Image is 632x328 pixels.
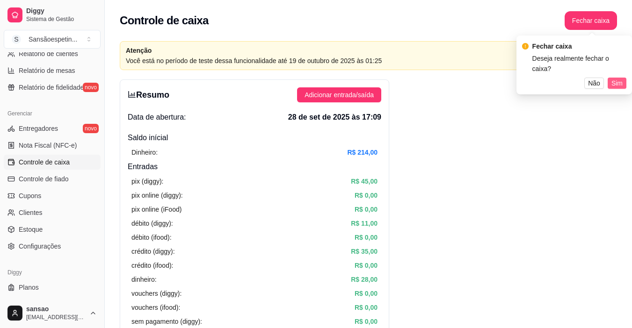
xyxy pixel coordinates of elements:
[355,204,378,214] article: R$ 0,00
[19,83,84,92] span: Relatório de fidelidade
[288,112,381,123] span: 28 de set de 2025 às 17:09
[4,265,101,280] div: Diggy
[131,316,202,327] article: sem pagamento (diggy):
[355,288,378,299] article: R$ 0,00
[4,106,101,121] div: Gerenciar
[19,141,77,150] span: Nota Fiscal (NFC-e)
[131,246,175,257] article: crédito (diggy):
[522,43,529,50] span: exclamation-circle
[4,30,101,49] button: Select a team
[131,302,180,313] article: vouchers (ifood):
[4,138,101,153] a: Nota Fiscal (NFC-e)
[128,132,381,143] h4: Saldo inícial
[351,274,378,285] article: R$ 28,00
[4,46,101,61] a: Relatório de clientes
[26,305,86,314] span: sansao
[297,87,381,102] button: Adicionar entrada/saída
[29,35,77,44] div: Sansãoespetin ...
[19,225,43,234] span: Estoque
[4,171,101,186] a: Controle de fiado
[126,56,565,66] article: Você está no período de teste dessa funcionalidade até 19 de outubro de 2025 às 01:25
[305,90,374,100] span: Adicionar entrada/saída
[4,205,101,220] a: Clientes
[26,314,86,321] span: [EMAIL_ADDRESS][DOMAIN_NAME]
[19,283,39,292] span: Planos
[584,78,604,89] button: Não
[4,222,101,237] a: Estoque
[26,7,97,15] span: Diggy
[19,66,75,75] span: Relatório de mesas
[128,161,381,172] h4: Entradas
[19,124,58,133] span: Entregadores
[347,147,378,157] article: R$ 214,00
[4,155,101,170] a: Controle de caixa
[128,112,186,123] span: Data de abertura:
[19,242,61,251] span: Configurações
[611,78,623,88] span: Sim
[608,78,626,89] button: Sim
[19,174,69,184] span: Controle de fiado
[4,63,101,78] a: Relatório de mesas
[4,239,101,254] a: Configurações
[588,78,600,88] span: Não
[4,121,101,136] a: Entregadoresnovo
[120,13,209,28] h2: Controle de caixa
[532,41,626,51] div: Fechar caixa
[565,11,617,30] button: Fechar caixa
[351,218,378,228] article: R$ 11,00
[131,218,173,228] article: débito (diggy):
[355,302,378,313] article: R$ 0,00
[355,316,378,327] article: R$ 0,00
[355,232,378,242] article: R$ 0,00
[131,147,158,157] article: Dinheiro:
[355,190,378,200] article: R$ 0,00
[131,274,157,285] article: dinheiro:
[131,190,183,200] article: pix online (diggy):
[131,176,163,186] article: pix (diggy):
[4,280,101,295] a: Planos
[131,232,172,242] article: débito (ifood):
[4,297,101,312] a: Precisa de ajuda?
[126,45,565,56] article: Atenção
[131,288,182,299] article: vouchers (diggy):
[26,15,97,23] span: Sistema de Gestão
[12,35,21,44] span: S
[4,80,101,95] a: Relatório de fidelidadenovo
[19,157,70,167] span: Controle de caixa
[532,53,626,74] div: Deseja realmente fechar o caixa?
[4,4,101,26] a: DiggySistema de Gestão
[131,260,173,271] article: crédito (ifood):
[131,204,182,214] article: pix online (iFood)
[19,208,43,217] span: Clientes
[351,246,378,257] article: R$ 35,00
[355,260,378,271] article: R$ 0,00
[4,302,101,324] button: sansao[EMAIL_ADDRESS][DOMAIN_NAME]
[19,49,78,58] span: Relatório de clientes
[4,188,101,203] a: Cupons
[128,90,136,99] span: bar-chart
[128,88,169,101] h3: Resumo
[351,176,378,186] article: R$ 45,00
[19,191,41,200] span: Cupons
